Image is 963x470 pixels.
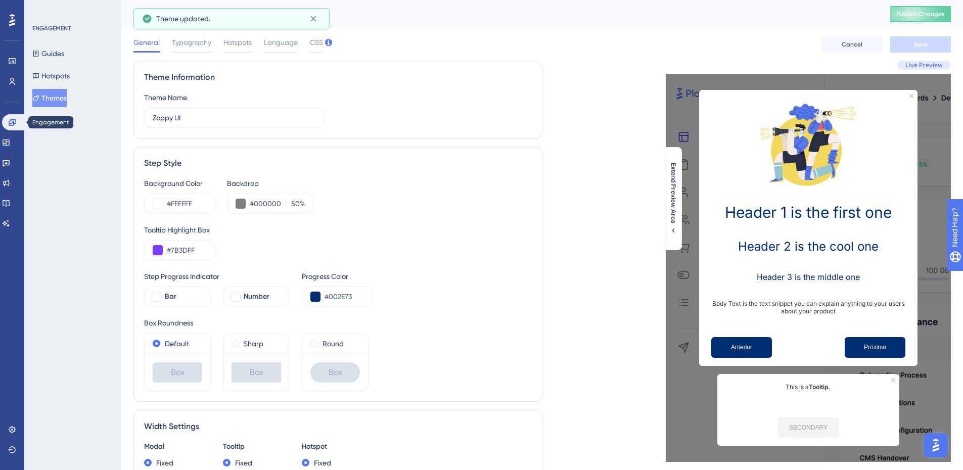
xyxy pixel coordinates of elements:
[669,163,677,223] span: Extend Preview Area
[905,61,943,69] span: Live Preview
[144,157,532,169] div: Step Style
[707,300,909,315] p: Body Text is the text snippet you can explain anything to your users about your product
[821,36,882,53] button: Cancel
[153,362,202,383] div: Box
[32,89,67,107] button: Themes
[842,40,862,49] span: Cancel
[172,36,211,49] span: Typography
[244,291,269,303] span: Number
[32,24,71,32] div: ENGAGEMENT
[244,338,263,350] label: Sharp
[144,317,532,329] div: Box Roundness
[896,10,945,18] span: Publish Changes
[310,362,360,383] div: Box
[235,457,252,469] label: Fixed
[144,91,187,104] div: Theme Name
[144,420,532,433] div: Width Settings
[144,441,211,453] div: Modal
[725,382,891,392] p: This is a
[890,36,951,53] button: Save
[232,362,281,383] div: Box
[707,203,909,221] h1: Header 1 is the first one
[758,94,859,195] img: Modal Media
[909,94,913,98] div: Close Preview
[24,3,63,15] span: Need Help?
[133,7,865,21] div: Zoppy UI
[144,71,532,83] div: Theme Information
[707,272,909,282] h3: Header 3 is the middle one
[707,239,909,254] h2: Header 2 is the cool one
[227,177,313,190] div: Backdrop
[289,198,300,210] input: %
[310,36,323,49] span: CSS
[264,36,298,49] span: Language
[809,383,830,391] b: Tooltip.
[302,441,369,453] div: Hotspot
[921,430,951,460] iframe: UserGuiding AI Assistant Launcher
[144,177,215,190] div: Background Color
[891,378,895,382] div: Close Preview
[144,224,532,236] div: Tooltip Highlight Box
[285,198,305,210] label: %
[133,36,160,49] span: General
[223,36,252,49] span: Hotspots
[153,112,315,123] input: Theme Name
[302,270,373,283] div: Progress Color
[32,44,64,63] button: Guides
[144,270,290,283] div: Step Progress Indicator
[890,6,951,22] button: Publish Changes
[913,40,928,49] span: Save
[223,441,290,453] div: Tooltip
[32,67,70,85] button: Hotspots
[314,457,331,469] label: Fixed
[711,337,772,358] button: Previous
[778,417,839,438] button: SECONDARY
[845,337,905,358] button: Next
[156,13,210,25] span: Theme updated.
[665,163,681,234] button: Extend Preview Area
[323,338,344,350] label: Round
[156,457,173,469] label: Fixed
[165,291,176,303] span: Bar
[165,338,189,350] label: Default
